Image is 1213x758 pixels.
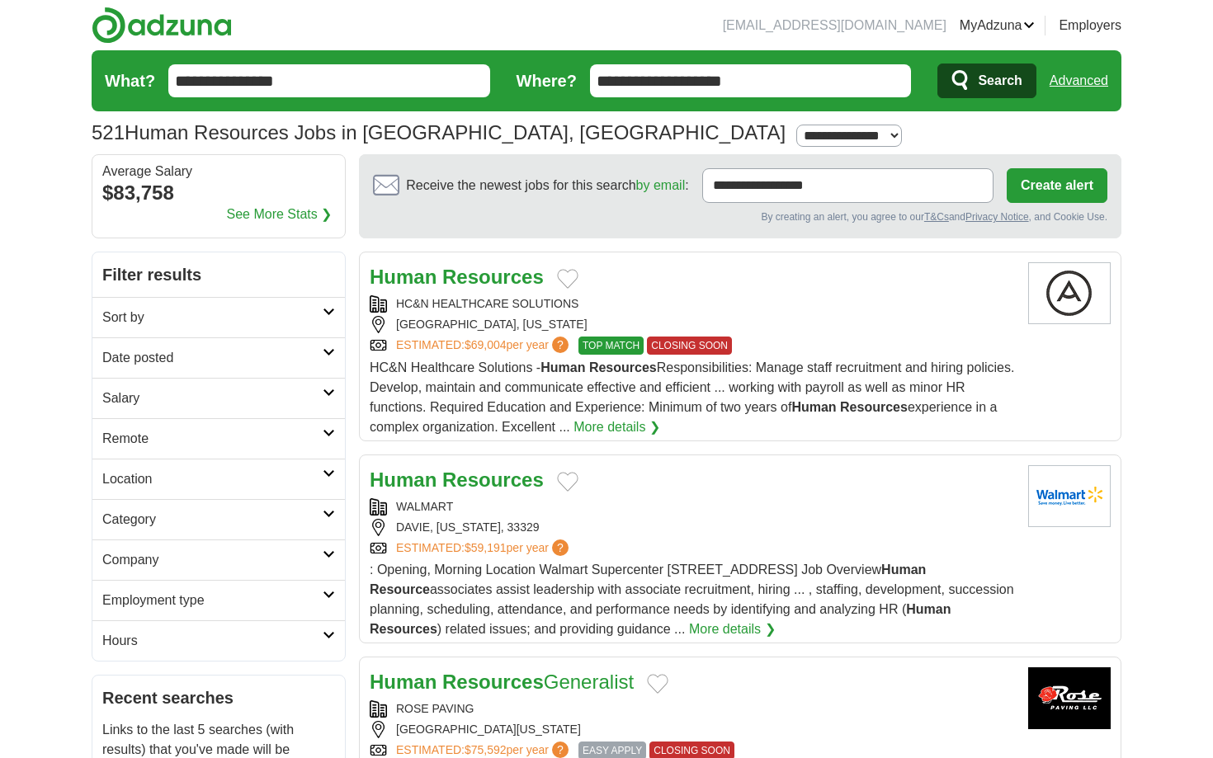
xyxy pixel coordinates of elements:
a: ROSE PAVING [396,702,474,715]
a: ESTIMATED:$59,191per year? [396,539,572,557]
a: Category [92,499,345,539]
a: More details ❯ [573,417,660,437]
span: ? [552,742,569,758]
span: Search [978,64,1022,97]
label: Where? [517,68,577,93]
div: [GEOGRAPHIC_DATA], [US_STATE] [370,316,1015,333]
a: Human Resources [370,266,544,288]
a: Remote [92,418,345,459]
img: Walmart logo [1028,465,1111,527]
strong: Human [906,602,951,616]
a: Date posted [92,337,345,378]
a: Sort by [92,297,345,337]
strong: Human [881,563,926,577]
span: Receive the newest jobs for this search : [406,176,688,195]
span: 521 [92,118,125,148]
h2: Recent searches [102,685,335,710]
strong: Human [370,266,437,288]
a: by email [636,178,686,192]
button: Add to favorite jobs [557,269,578,289]
strong: Resources [442,671,544,693]
a: ESTIMATED:$69,004per year? [396,337,572,355]
strong: Human [791,400,836,414]
h2: Remote [102,429,323,449]
div: [GEOGRAPHIC_DATA][US_STATE] [370,721,1015,738]
div: By creating an alert, you agree to our and , and Cookie Use. [373,210,1107,224]
span: $69,004 [465,338,507,351]
h2: Company [102,550,323,570]
img: Rose Paving logo [1028,667,1111,729]
strong: Resource [370,582,430,596]
a: See More Stats ❯ [227,205,333,224]
a: Human Resources [370,468,544,491]
h2: Category [102,510,323,530]
h2: Location [102,469,323,489]
span: HC&N Healthcare Solutions - Responsibilities: Manage staff recruitment and hiring policies. Devel... [370,360,1014,434]
h2: Date posted [102,348,323,368]
div: Average Salary [102,165,335,178]
span: ? [552,337,569,353]
a: Location [92,459,345,499]
img: Company logo [1028,262,1111,324]
h2: Employment type [102,591,323,610]
strong: Human [370,468,437,491]
a: Advanced [1050,64,1108,97]
div: HC&N HEALTHCARE SOLUTIONS [370,295,1015,313]
h2: Hours [102,631,323,651]
a: Privacy Notice [965,211,1029,223]
a: T&Cs [924,211,949,223]
span: ? [552,539,569,556]
div: $83,758 [102,178,335,208]
label: What? [105,68,155,93]
span: : Opening, Morning Location Walmart Supercenter [STREET_ADDRESS] Job Overview associates assist l... [370,563,1014,636]
strong: Resources [840,400,908,414]
span: CLOSING SOON [647,337,732,355]
button: Create alert [1007,168,1107,203]
h2: Sort by [102,308,323,327]
a: MyAdzuna [960,16,1036,35]
strong: Resources [442,266,544,288]
strong: Resources [589,360,657,374]
li: [EMAIL_ADDRESS][DOMAIN_NAME] [723,16,946,35]
a: Hours [92,620,345,661]
strong: Human [370,671,437,693]
button: Add to favorite jobs [557,472,578,492]
h1: Human Resources Jobs in [GEOGRAPHIC_DATA], [GEOGRAPHIC_DATA] [92,121,786,144]
a: WALMART [396,500,453,513]
div: DAVIE, [US_STATE], 33329 [370,519,1015,536]
a: Human ResourcesGeneralist [370,671,634,693]
strong: Resources [442,468,544,491]
h2: Filter results [92,252,345,297]
a: Salary [92,378,345,418]
strong: Resources [370,622,437,636]
img: Adzuna logo [92,7,232,44]
span: $75,592 [465,743,507,756]
span: $59,191 [465,541,507,554]
a: Employment type [92,580,345,620]
a: More details ❯ [689,619,776,639]
a: Employers [1059,16,1121,35]
button: Add to favorite jobs [647,674,668,694]
button: Search [937,64,1036,98]
span: TOP MATCH [578,337,644,355]
strong: Human [540,360,585,374]
a: Company [92,539,345,580]
h2: Salary [102,388,323,408]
